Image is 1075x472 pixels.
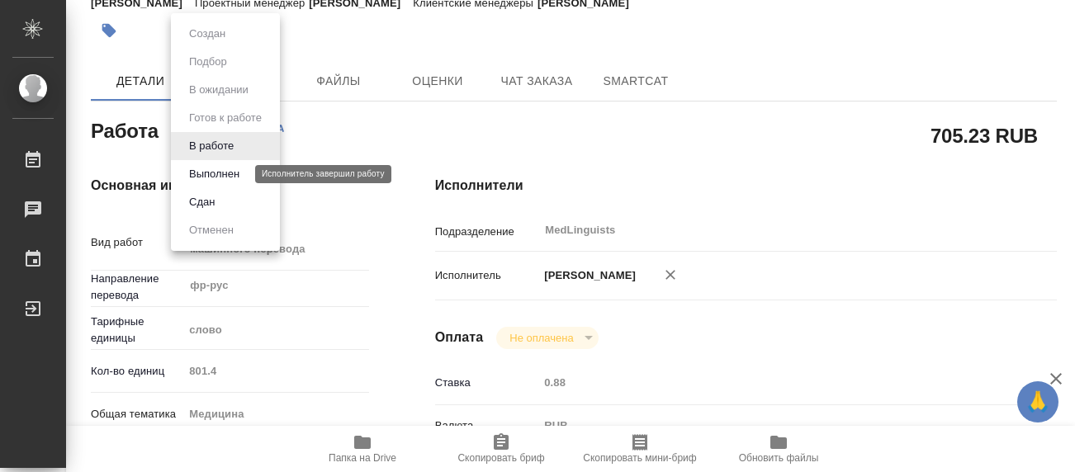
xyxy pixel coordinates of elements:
[184,53,232,71] button: Подбор
[184,137,239,155] button: В работе
[184,25,230,43] button: Создан
[184,81,253,99] button: В ожидании
[184,165,244,183] button: Выполнен
[184,221,239,239] button: Отменен
[184,109,267,127] button: Готов к работе
[184,193,220,211] button: Сдан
